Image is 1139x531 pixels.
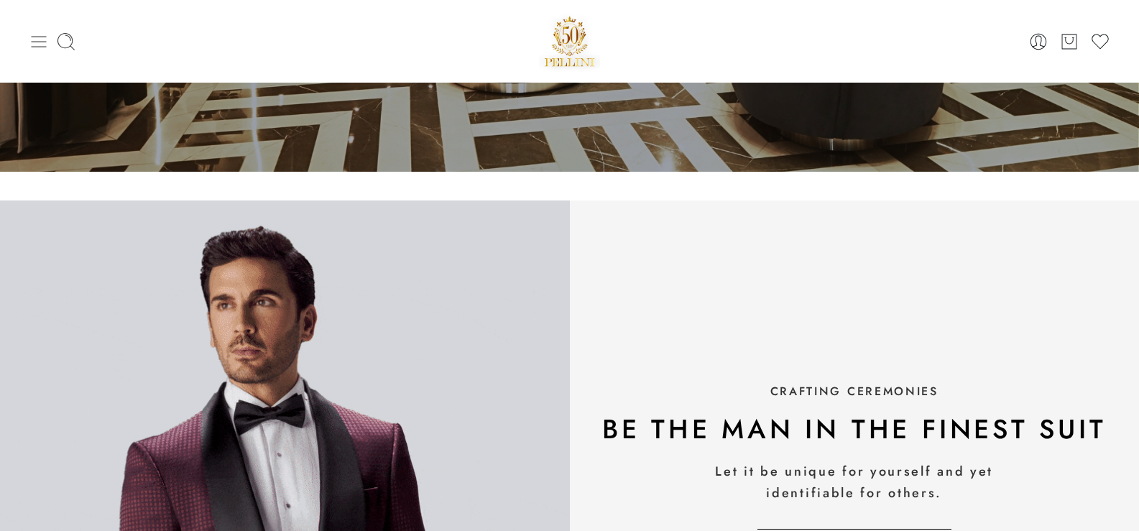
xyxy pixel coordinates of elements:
a: Pellini - [539,11,601,72]
img: Pellini [539,11,601,72]
span: CRAFTING CEREMONIES [770,383,939,400]
a: Wishlist [1090,32,1110,52]
a: Cart [1059,32,1079,52]
h2: be the man in the finest suit [577,412,1133,446]
a: Login / Register [1028,32,1048,52]
span: Let it be unique for yourself and yet identifiable for others. [715,462,993,502]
